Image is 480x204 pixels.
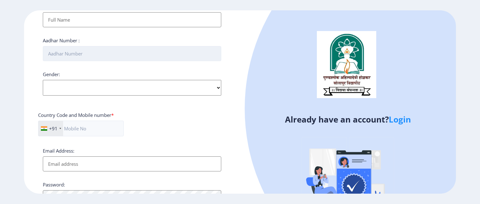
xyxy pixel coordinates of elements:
[317,31,376,98] img: logo
[43,12,221,27] input: Full Name
[49,125,57,132] div: +91
[38,121,63,136] div: India (भारत): +91
[38,112,114,118] label: Country Code and Mobile number
[43,181,65,188] label: Password:
[43,37,80,44] label: Aadhar Number :
[43,71,60,77] label: Gender:
[38,121,124,136] input: Mobile No
[43,46,221,61] input: Aadhar Number
[43,148,74,154] label: Email Address:
[245,114,451,124] h4: Already have an account?
[389,114,411,125] a: Login
[43,156,221,171] input: Email address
